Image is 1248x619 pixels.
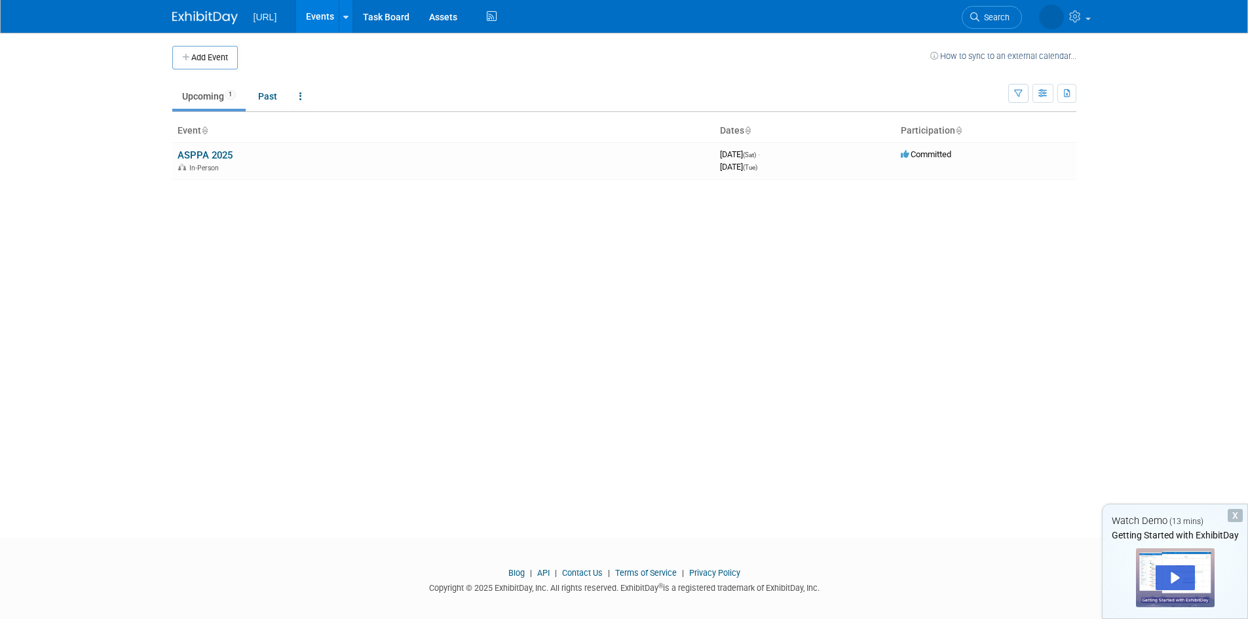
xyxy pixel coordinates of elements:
[527,568,535,578] span: |
[508,568,525,578] a: Blog
[955,125,962,136] a: Sort by Participation Type
[1039,5,1064,29] img: Melissa Sutphin
[172,11,238,24] img: ExhibitDay
[178,164,186,170] img: In-Person Event
[605,568,613,578] span: |
[962,6,1022,29] a: Search
[743,164,757,171] span: (Tue)
[178,149,233,161] a: ASPPA 2025
[1228,509,1243,522] div: Dismiss
[720,149,760,159] span: [DATE]
[172,84,246,109] a: Upcoming1
[720,162,757,172] span: [DATE]
[189,164,223,172] span: In-Person
[254,12,277,22] span: [URL]
[1103,514,1247,528] div: Watch Demo
[1169,517,1203,526] span: (13 mins)
[744,125,751,136] a: Sort by Start Date
[715,120,896,142] th: Dates
[225,90,236,100] span: 1
[901,149,951,159] span: Committed
[758,149,760,159] span: -
[615,568,677,578] a: Terms of Service
[537,568,550,578] a: API
[248,84,287,109] a: Past
[930,51,1076,61] a: How to sync to an external calendar...
[679,568,687,578] span: |
[743,151,756,159] span: (Sat)
[552,568,560,578] span: |
[201,125,208,136] a: Sort by Event Name
[979,12,1010,22] span: Search
[896,120,1076,142] th: Participation
[172,120,715,142] th: Event
[689,568,740,578] a: Privacy Policy
[562,568,603,578] a: Contact Us
[172,46,238,69] button: Add Event
[1156,565,1195,590] div: Play
[1103,529,1247,542] div: Getting Started with ExhibitDay
[658,582,663,590] sup: ®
